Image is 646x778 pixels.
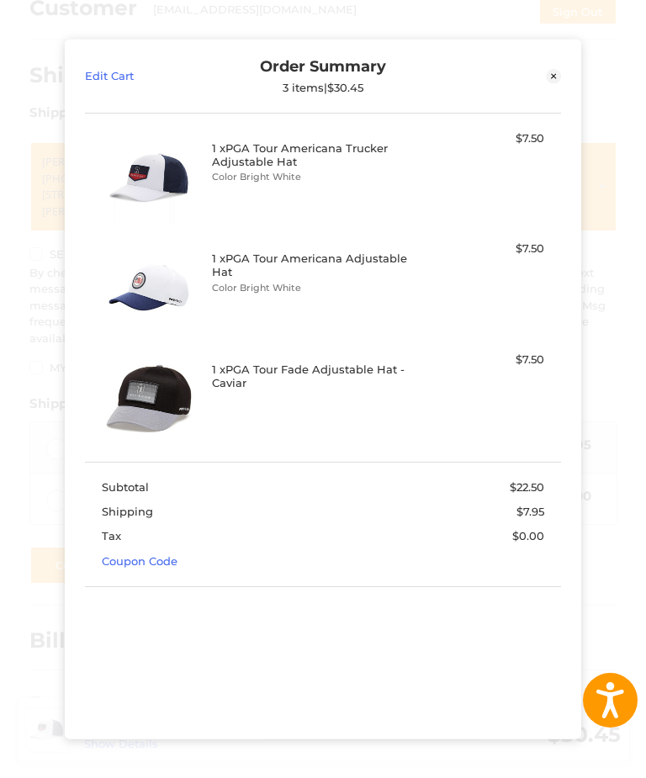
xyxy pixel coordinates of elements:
li: Color Bright White [212,281,429,295]
span: $30.45 [457,602,544,633]
div: $7.50 [434,130,545,146]
div: 3 items | $30.45 [204,81,442,94]
span: Subtotal [102,480,149,494]
a: Coupon Code [102,553,177,567]
li: Color Bright White [212,170,429,184]
div: Order Summary [204,57,442,94]
h4: 1 x PGA Tour Americana Trucker Adjustable Hat [212,140,429,168]
div: $7.50 [434,241,545,257]
span: Tax [102,529,121,542]
span: Shipping [102,505,153,518]
span: $22.50 [510,480,544,494]
a: Edit Cart [85,57,204,94]
span: $7.95 [516,505,544,518]
span: $0.00 [512,529,544,542]
div: $7.50 [434,352,545,368]
h4: 1 x PGA Tour Americana Adjustable Hat [212,251,429,279]
h4: 1 x PGA Tour Fade Adjustable Hat - Caviar [212,363,429,390]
